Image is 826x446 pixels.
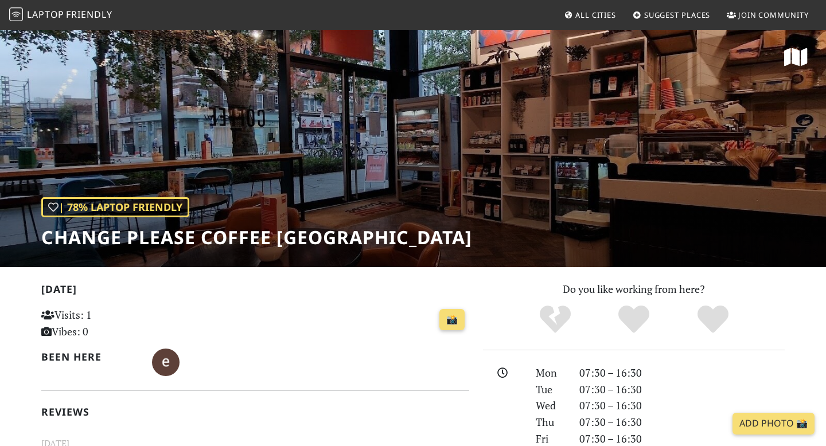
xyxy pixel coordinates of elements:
[738,10,809,20] span: Join Community
[9,7,23,21] img: LaptopFriendly
[41,307,175,340] p: Visits: 1 Vibes: 0
[594,304,673,335] div: Yes
[483,281,785,298] p: Do you like working from here?
[9,5,112,25] a: LaptopFriendly LaptopFriendly
[529,414,572,431] div: Thu
[529,381,572,398] div: Tue
[733,413,815,435] a: Add Photo 📸
[41,197,189,217] div: | 78% Laptop Friendly
[516,304,595,335] div: No
[152,354,180,368] span: elizabeth
[673,304,753,335] div: Definitely!
[572,414,792,431] div: 07:30 – 16:30
[41,406,469,418] h2: Reviews
[439,309,465,331] a: 📸
[572,381,792,398] div: 07:30 – 16:30
[41,351,138,363] h2: Been here
[152,349,180,376] img: 5706-elizabeth.jpg
[27,8,64,21] span: Laptop
[66,8,112,21] span: Friendly
[644,10,711,20] span: Suggest Places
[572,365,792,381] div: 07:30 – 16:30
[572,397,792,414] div: 07:30 – 16:30
[529,365,572,381] div: Mon
[575,10,616,20] span: All Cities
[628,5,715,25] a: Suggest Places
[41,226,472,248] h1: Change Please Coffee [GEOGRAPHIC_DATA]
[559,5,621,25] a: All Cities
[722,5,813,25] a: Join Community
[41,283,469,300] h2: [DATE]
[529,397,572,414] div: Wed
